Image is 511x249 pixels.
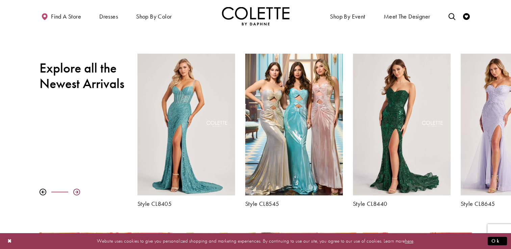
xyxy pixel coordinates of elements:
[40,7,83,25] a: Find a store
[384,13,430,20] span: Meet the designer
[488,237,507,245] button: Submit Dialog
[348,49,456,212] div: Colette by Daphne Style No. CL8440
[353,200,451,207] a: Style CL8440
[328,7,367,25] span: Shop By Event
[51,13,81,20] span: Find a store
[98,7,120,25] span: Dresses
[382,7,432,25] a: Meet the designer
[132,49,240,212] div: Colette by Daphne Style No. CL8405
[4,235,16,247] button: Close Dialog
[353,54,451,195] a: Visit Colette by Daphne Style No. CL8440 Page
[134,7,173,25] span: Shop by color
[245,54,343,195] a: Visit Colette by Daphne Style No. CL8545 Page
[40,60,127,91] h2: Explore all the Newest Arrivals
[222,7,289,25] a: Visit Home Page
[240,49,348,212] div: Colette by Daphne Style No. CL8545
[446,7,457,25] a: Toggle search
[330,13,365,20] span: Shop By Event
[461,7,471,25] a: Check Wishlist
[245,200,343,207] a: Style CL8545
[222,7,289,25] img: Colette by Daphne
[99,13,118,20] span: Dresses
[136,13,172,20] span: Shop by color
[405,238,413,244] a: here
[137,54,235,195] a: Visit Colette by Daphne Style No. CL8405 Page
[137,200,235,207] a: Style CL8405
[49,237,462,246] p: Website uses cookies to give you personalized shopping and marketing experiences. By continuing t...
